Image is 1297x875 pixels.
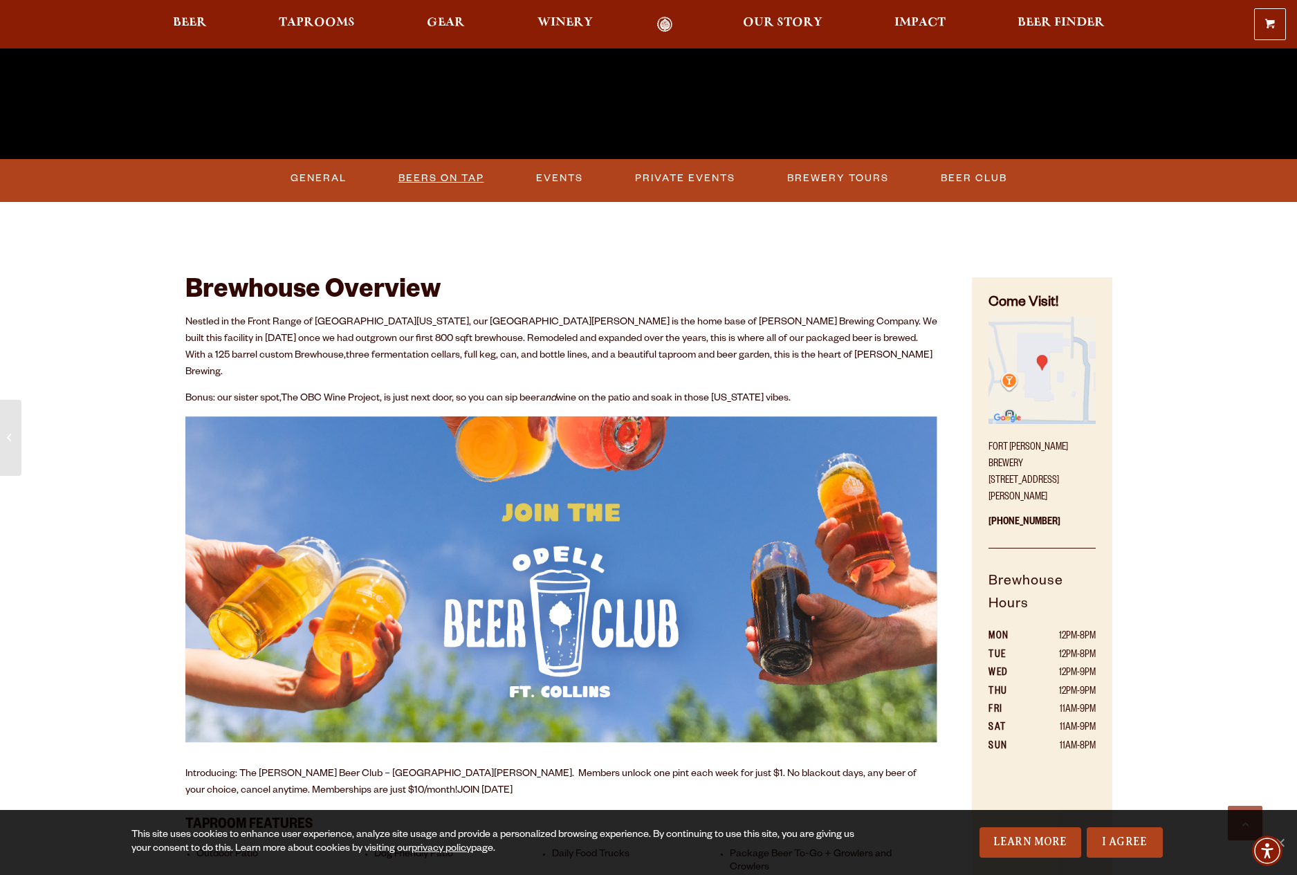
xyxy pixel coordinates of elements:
p: Introducing: The [PERSON_NAME] Beer Club – [GEOGRAPHIC_DATA][PERSON_NAME]. Members unlock one pin... [185,766,938,800]
p: Bonus: our sister spot, , is just next door, so you can sip beer wine on the patio and soak in th... [185,391,938,407]
a: Winery [528,17,602,33]
a: Gear [418,17,474,33]
a: General [285,163,352,194]
a: privacy policy [412,844,471,855]
td: 12PM-8PM [1027,647,1095,665]
td: 11AM-9PM [1027,701,1095,719]
span: Beer [173,17,207,28]
th: TUE [988,647,1027,665]
span: Our Story [743,17,822,28]
a: Beer [164,17,216,33]
a: JOIN [DATE] [457,786,513,797]
a: Our Story [734,17,831,33]
a: Beer Finder [1009,17,1114,33]
td: 11AM-9PM [1027,719,1095,737]
a: Brewery Tours [782,163,894,194]
td: 11AM-8PM [1027,738,1095,756]
th: SUN [988,738,1027,756]
a: Impact [885,17,955,33]
a: The OBC Wine Project [281,394,380,405]
span: Impact [894,17,946,28]
a: Learn More [979,827,1081,858]
span: Beer Finder [1018,17,1105,28]
div: Accessibility Menu [1252,836,1282,866]
th: MON [988,628,1027,646]
a: Find on Google Maps (opens in a new window) [988,417,1095,428]
a: Beers on Tap [393,163,490,194]
h3: Taproom Features [185,809,938,838]
p: Nestled in the Front Range of [GEOGRAPHIC_DATA][US_STATE], our [GEOGRAPHIC_DATA][PERSON_NAME] is ... [185,315,938,381]
span: Winery [537,17,593,28]
span: three fermentation cellars, full keg, can, and bottle lines, and a beautiful taproom and beer gar... [185,351,932,378]
a: Private Events [629,163,741,194]
td: 12PM-9PM [1027,665,1095,683]
th: WED [988,665,1027,683]
a: Events [531,163,589,194]
th: SAT [988,719,1027,737]
th: FRI [988,701,1027,719]
a: Beer Club [935,163,1013,194]
td: 12PM-9PM [1027,683,1095,701]
div: This site uses cookies to enhance user experience, analyze site usage and provide a personalized ... [131,829,868,856]
span: Taprooms [279,17,355,28]
a: Scroll to top [1228,806,1262,840]
h2: Brewhouse Overview [185,277,938,308]
p: Fort [PERSON_NAME] Brewery [STREET_ADDRESS][PERSON_NAME] [988,432,1095,506]
em: and [540,394,556,405]
h5: Brewhouse Hours [988,571,1095,629]
th: THU [988,683,1027,701]
a: Odell Home [639,17,691,33]
td: 12PM-8PM [1027,628,1095,646]
h4: Come Visit! [988,294,1095,314]
a: I Agree [1087,827,1163,858]
p: [PHONE_NUMBER] [988,506,1095,549]
img: Small thumbnail of location on map [988,317,1095,423]
span: Gear [427,17,465,28]
a: Taprooms [270,17,364,33]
